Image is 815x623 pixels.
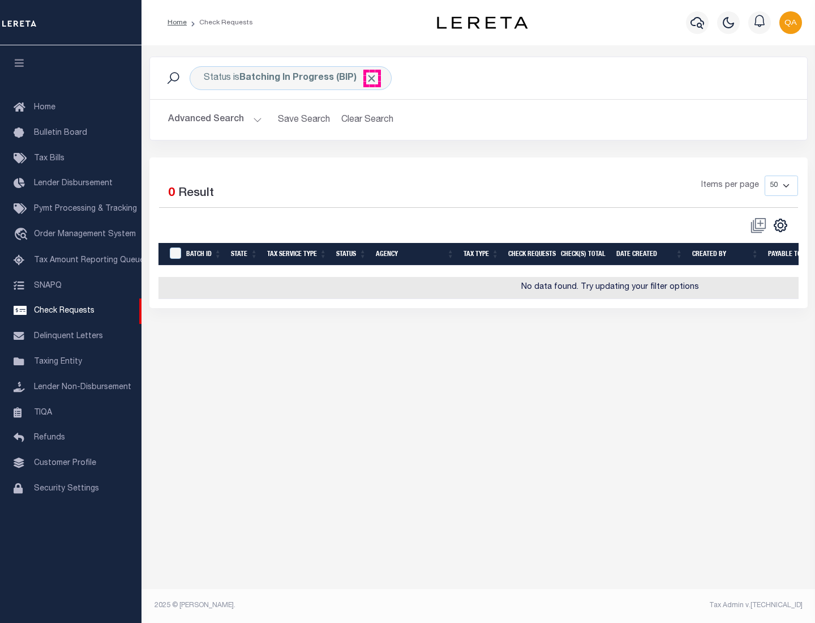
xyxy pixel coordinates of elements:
[34,434,65,442] span: Refunds
[34,104,55,112] span: Home
[34,180,113,187] span: Lender Disbursement
[34,281,62,289] span: SNAPQ
[332,243,371,266] th: Status: activate to sort column ascending
[34,307,95,315] span: Check Requests
[239,74,378,83] b: Batching In Progress (BIP)
[688,243,763,266] th: Created By: activate to sort column ascending
[14,228,32,242] i: travel_explore
[263,243,332,266] th: Tax Service Type: activate to sort column ascending
[34,332,103,340] span: Delinquent Letters
[612,243,688,266] th: Date Created: activate to sort column ascending
[34,408,52,416] span: TIQA
[178,185,214,203] label: Result
[182,243,226,266] th: Batch Id: activate to sort column ascending
[437,16,527,29] img: logo-dark.svg
[168,187,175,199] span: 0
[459,243,504,266] th: Tax Type: activate to sort column ascending
[366,72,378,84] span: Click to Remove
[34,459,96,467] span: Customer Profile
[226,243,263,266] th: State: activate to sort column ascending
[271,109,337,131] button: Save Search
[556,243,612,266] th: Check(s) Total
[190,66,392,90] div: Status is
[34,205,137,213] span: Pymt Processing & Tracking
[487,600,803,611] div: Tax Admin v.[TECHNICAL_ID]
[168,19,187,26] a: Home
[34,358,82,366] span: Taxing Entity
[34,383,131,391] span: Lender Non-Disbursement
[34,231,136,238] span: Order Management System
[146,600,479,611] div: 2025 © [PERSON_NAME].
[34,257,144,264] span: Tax Amount Reporting Queue
[371,243,459,266] th: Agency: activate to sort column ascending
[187,18,253,28] li: Check Requests
[34,485,99,493] span: Security Settings
[779,11,802,34] img: svg+xml;base64,PHN2ZyB4bWxucz0iaHR0cDovL3d3dy53My5vcmcvMjAwMC9zdmciIHBvaW50ZXItZXZlbnRzPSJub25lIi...
[337,109,398,131] button: Clear Search
[34,155,65,163] span: Tax Bills
[34,129,87,137] span: Bulletin Board
[504,243,556,266] th: Check Requests
[168,109,262,131] button: Advanced Search
[701,180,759,192] span: Items per page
